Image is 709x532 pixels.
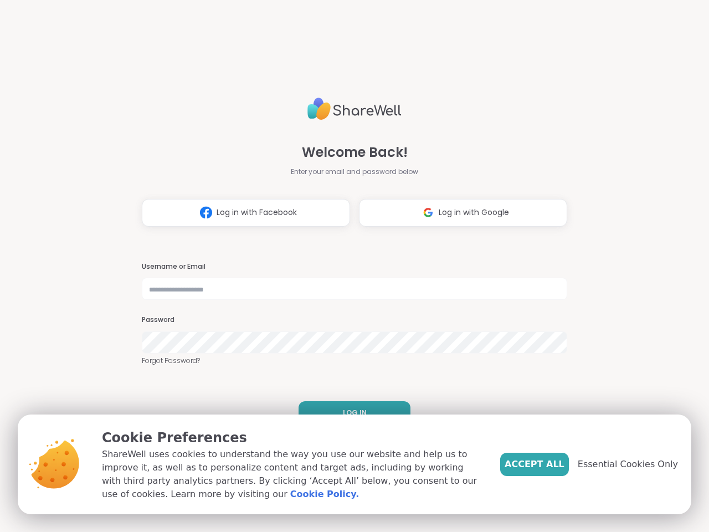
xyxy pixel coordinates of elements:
[307,93,402,125] img: ShareWell Logo
[578,458,678,471] span: Essential Cookies Only
[142,262,567,272] h3: Username or Email
[418,202,439,223] img: ShareWell Logomark
[500,453,569,476] button: Accept All
[343,408,367,418] span: LOG IN
[142,315,567,325] h3: Password
[290,488,359,501] a: Cookie Policy.
[505,458,564,471] span: Accept All
[439,207,509,218] span: Log in with Google
[299,401,410,424] button: LOG IN
[102,448,482,501] p: ShareWell uses cookies to understand the way you use our website and help us to improve it, as we...
[142,199,350,227] button: Log in with Facebook
[359,199,567,227] button: Log in with Google
[102,428,482,448] p: Cookie Preferences
[302,142,408,162] span: Welcome Back!
[196,202,217,223] img: ShareWell Logomark
[142,356,567,366] a: Forgot Password?
[217,207,297,218] span: Log in with Facebook
[291,167,418,177] span: Enter your email and password below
